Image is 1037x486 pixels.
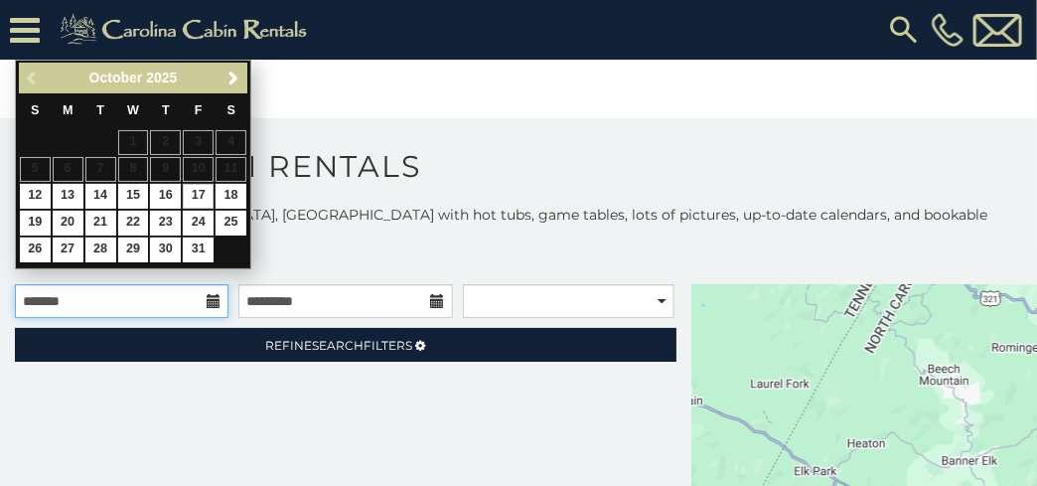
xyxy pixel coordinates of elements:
a: 20 [53,211,83,236]
a: 12 [20,184,51,209]
span: Tuesday [96,103,104,117]
a: 28 [85,238,116,262]
img: search-regular.svg [886,12,922,48]
a: 15 [118,184,149,209]
span: Saturday [227,103,235,117]
span: Thursday [162,103,170,117]
span: Search [313,338,365,353]
a: 19 [20,211,51,236]
a: 29 [118,238,149,262]
a: 22 [118,211,149,236]
a: 30 [150,238,181,262]
span: October [89,70,143,85]
span: Friday [195,103,203,117]
span: Next [225,71,241,86]
span: Refine Filters [266,338,413,353]
a: 16 [150,184,181,209]
a: 26 [20,238,51,262]
a: 31 [183,238,214,262]
a: RefineSearchFilters [15,328,676,362]
a: 14 [85,184,116,209]
a: Next [221,66,245,90]
span: Wednesday [127,103,139,117]
span: Sunday [31,103,39,117]
a: 23 [150,211,181,236]
a: 24 [183,211,214,236]
a: 17 [183,184,214,209]
a: 21 [85,211,116,236]
a: 27 [53,238,83,262]
a: 25 [216,211,246,236]
img: Khaki-logo.png [50,10,324,50]
a: 13 [53,184,83,209]
a: [PHONE_NUMBER] [927,13,968,47]
span: Monday [63,103,74,117]
span: 2025 [146,70,177,85]
a: 18 [216,184,246,209]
